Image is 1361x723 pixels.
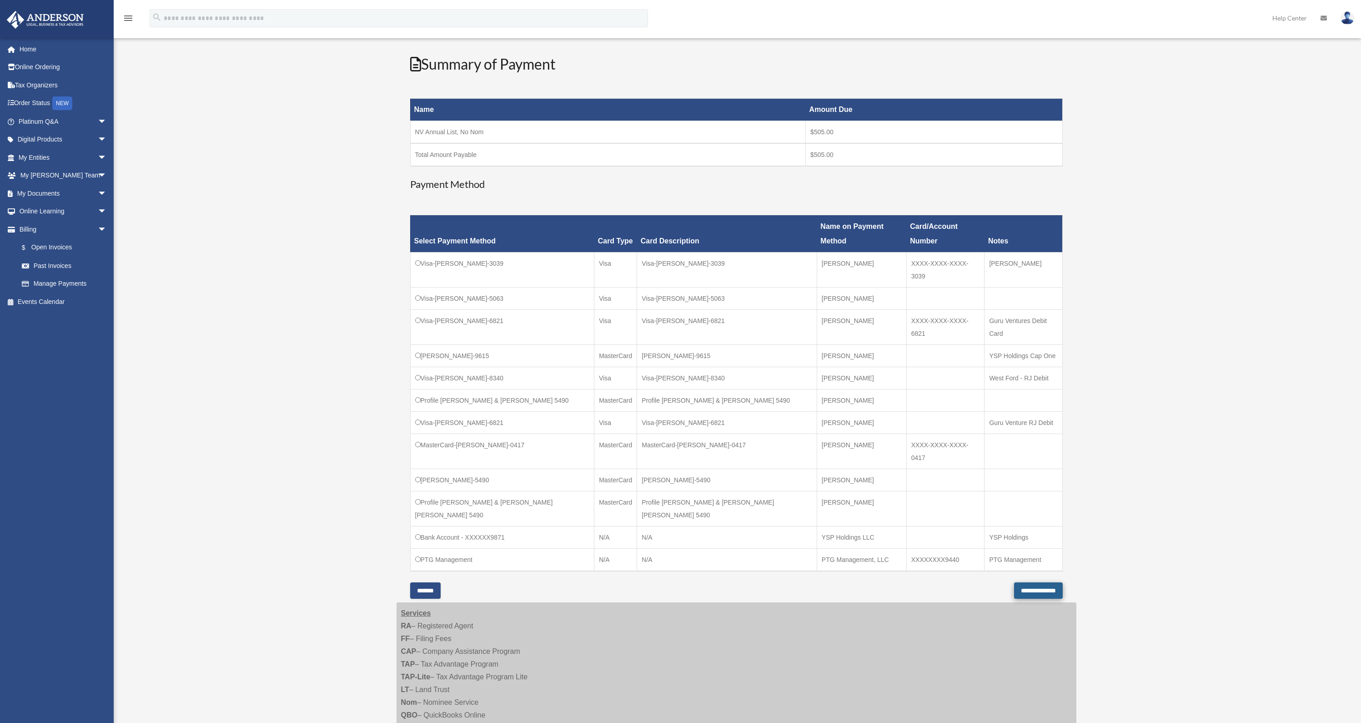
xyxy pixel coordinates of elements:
[906,434,984,469] td: XXXX-XXXX-XXXX-0417
[98,202,116,221] span: arrow_drop_down
[6,131,121,149] a: Digital Productsarrow_drop_down
[410,526,594,548] td: Bank Account - XXXXXX9871
[6,40,121,58] a: Home
[401,622,412,630] strong: RA
[98,184,116,203] span: arrow_drop_down
[123,16,134,24] a: menu
[637,344,817,367] td: [PERSON_NAME]-9615
[984,309,1062,344] td: Guru Ventures Debit Card
[98,167,116,185] span: arrow_drop_down
[637,434,817,469] td: MasterCard-[PERSON_NAME]-0417
[984,411,1062,434] td: Guru Venture RJ Debit
[52,96,72,110] div: NEW
[817,215,906,252] th: Name on Payment Method
[6,202,121,221] a: Online Learningarrow_drop_down
[637,526,817,548] td: N/A
[906,252,984,287] td: XXXX-XXXX-XXXX-3039
[401,609,431,617] strong: Services
[817,287,906,309] td: [PERSON_NAME]
[637,491,817,526] td: Profile [PERSON_NAME] & [PERSON_NAME] [PERSON_NAME] 5490
[401,635,410,642] strong: FF
[906,215,984,252] th: Card/Account Number
[152,12,162,22] i: search
[6,112,121,131] a: Platinum Q&Aarrow_drop_down
[806,121,1062,144] td: $505.00
[984,367,1062,389] td: West Ford - RJ Debit
[984,215,1062,252] th: Notes
[13,238,111,257] a: $Open Invoices
[594,252,637,287] td: Visa
[637,252,817,287] td: Visa-[PERSON_NAME]-3039
[817,469,906,491] td: [PERSON_NAME]
[817,491,906,526] td: [PERSON_NAME]
[410,469,594,491] td: [PERSON_NAME]-5490
[410,309,594,344] td: Visa-[PERSON_NAME]-6821
[6,58,121,76] a: Online Ordering
[401,673,431,681] strong: TAP-Lite
[6,148,121,167] a: My Entitiesarrow_drop_down
[594,287,637,309] td: Visa
[410,434,594,469] td: MasterCard-[PERSON_NAME]-0417
[6,184,121,202] a: My Documentsarrow_drop_down
[6,167,121,185] a: My [PERSON_NAME] Teamarrow_drop_down
[410,177,1063,192] h3: Payment Method
[123,13,134,24] i: menu
[98,148,116,167] span: arrow_drop_down
[6,293,121,311] a: Events Calendar
[594,309,637,344] td: Visa
[13,257,116,275] a: Past Invoices
[637,287,817,309] td: Visa-[PERSON_NAME]-5063
[410,548,594,571] td: PTG Management
[98,112,116,131] span: arrow_drop_down
[817,252,906,287] td: [PERSON_NAME]
[401,660,415,668] strong: TAP
[401,698,417,706] strong: Nom
[637,215,817,252] th: Card Description
[13,275,116,293] a: Manage Payments
[817,344,906,367] td: [PERSON_NAME]
[906,309,984,344] td: XXXX-XXXX-XXXX-6821
[410,215,594,252] th: Select Payment Method
[594,491,637,526] td: MasterCard
[401,686,409,693] strong: LT
[6,76,121,94] a: Tax Organizers
[806,143,1062,166] td: $505.00
[410,411,594,434] td: Visa-[PERSON_NAME]-6821
[817,411,906,434] td: [PERSON_NAME]
[637,411,817,434] td: Visa-[PERSON_NAME]-6821
[594,344,637,367] td: MasterCard
[637,309,817,344] td: Visa-[PERSON_NAME]-6821
[594,389,637,411] td: MasterCard
[817,309,906,344] td: [PERSON_NAME]
[410,121,806,144] td: NV Annual List, No Nom
[410,252,594,287] td: Visa-[PERSON_NAME]-3039
[984,252,1062,287] td: [PERSON_NAME]
[401,647,417,655] strong: CAP
[984,526,1062,548] td: YSP Holdings
[594,434,637,469] td: MasterCard
[4,11,86,29] img: Anderson Advisors Platinum Portal
[410,287,594,309] td: Visa-[PERSON_NAME]-5063
[98,131,116,149] span: arrow_drop_down
[594,469,637,491] td: MasterCard
[401,711,417,719] strong: QBO
[637,389,817,411] td: Profile [PERSON_NAME] & [PERSON_NAME] 5490
[637,367,817,389] td: Visa-[PERSON_NAME]-8340
[806,99,1062,121] th: Amount Due
[410,389,594,411] td: Profile [PERSON_NAME] & [PERSON_NAME] 5490
[984,548,1062,571] td: PTG Management
[410,54,1063,75] h2: Summary of Payment
[906,548,984,571] td: XXXXXXXX9440
[594,367,637,389] td: Visa
[6,220,116,238] a: Billingarrow_drop_down
[817,526,906,548] td: YSP Holdings LLC
[410,367,594,389] td: Visa-[PERSON_NAME]-8340
[817,367,906,389] td: [PERSON_NAME]
[637,548,817,571] td: N/A
[817,548,906,571] td: PTG Management, LLC
[410,143,806,166] td: Total Amount Payable
[27,242,31,253] span: $
[594,215,637,252] th: Card Type
[594,526,637,548] td: N/A
[817,434,906,469] td: [PERSON_NAME]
